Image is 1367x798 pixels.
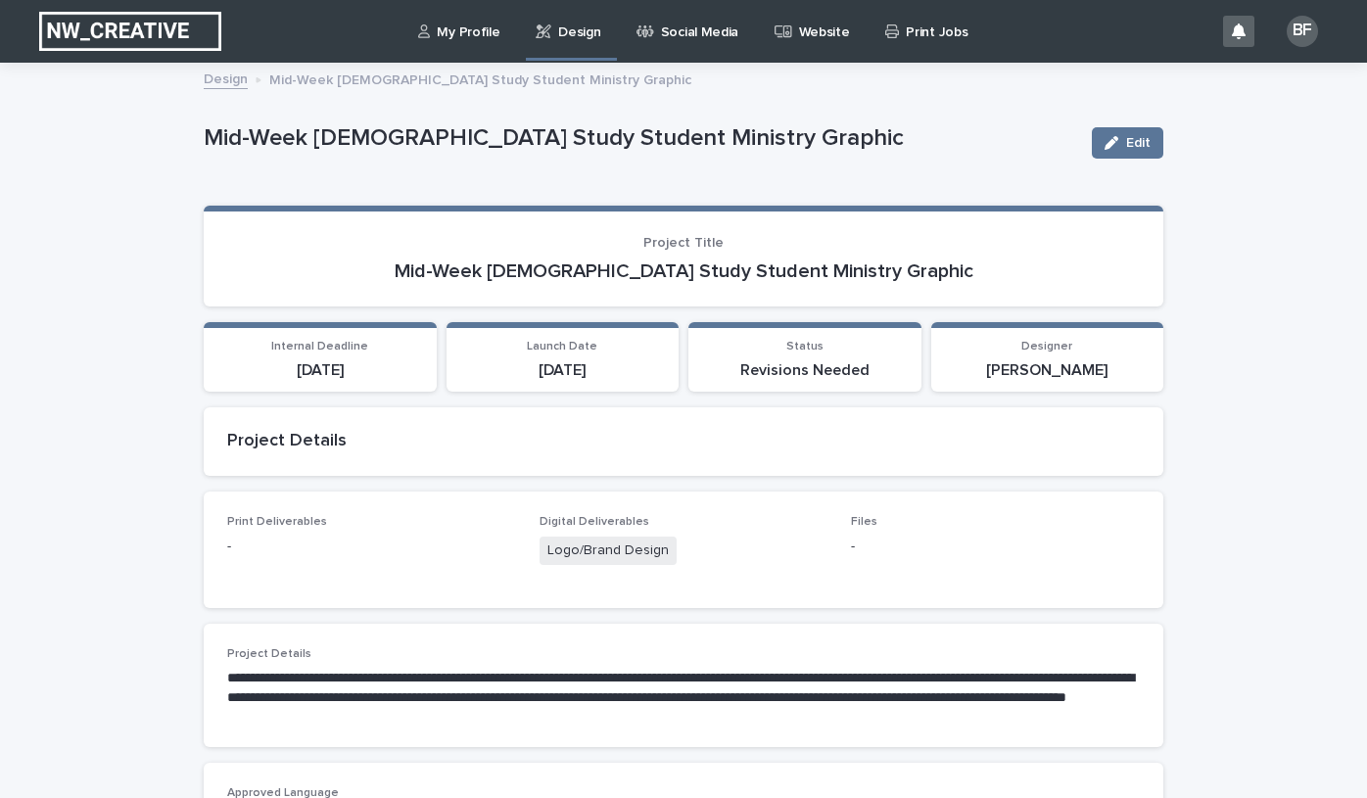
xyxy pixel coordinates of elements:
p: [PERSON_NAME] [943,361,1153,380]
span: Files [851,516,877,528]
span: Project Details [227,648,311,660]
div: BF [1287,16,1318,47]
span: Print Deliverables [227,516,327,528]
a: Design [204,67,248,89]
p: [DATE] [458,361,668,380]
p: Mid-Week [DEMOGRAPHIC_DATA] Study Student Ministry Graphic [204,124,1076,153]
span: Designer [1021,341,1072,352]
p: - [227,537,516,557]
span: Status [786,341,824,352]
span: Digital Deliverables [540,516,649,528]
p: Mid-Week [DEMOGRAPHIC_DATA] Study Student Ministry Graphic [227,259,1140,283]
p: [DATE] [215,361,425,380]
h2: Project Details [227,431,1140,452]
p: - [851,537,1140,557]
span: Edit [1126,136,1151,150]
span: Internal Deadline [271,341,368,352]
span: Launch Date [527,341,597,352]
span: Logo/Brand Design [540,537,677,565]
p: Mid-Week [DEMOGRAPHIC_DATA] Study Student Ministry Graphic [269,68,691,89]
img: EUIbKjtiSNGbmbK7PdmN [39,12,221,51]
button: Edit [1092,127,1163,159]
span: Project Title [643,236,724,250]
p: Revisions Needed [700,361,910,380]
